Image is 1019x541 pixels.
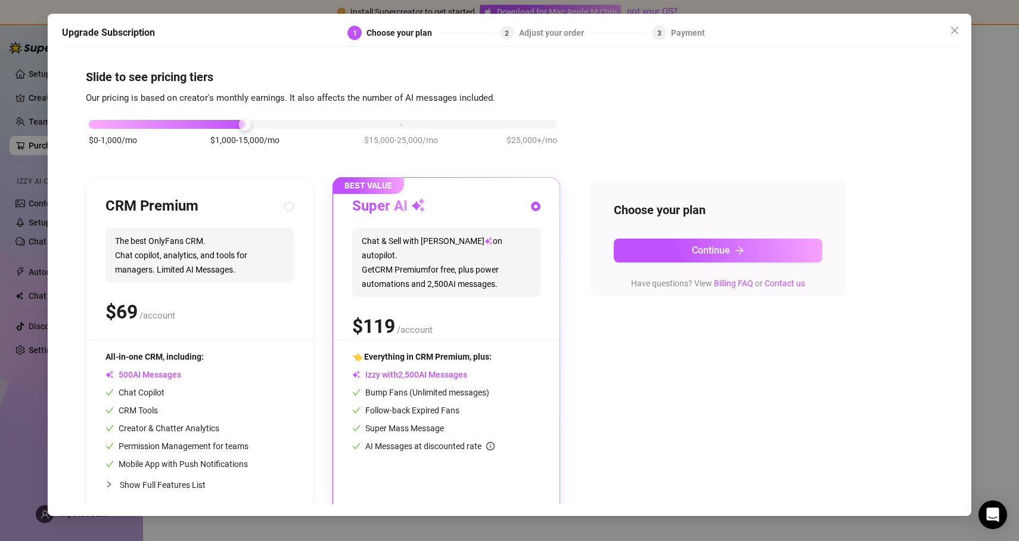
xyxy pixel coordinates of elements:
span: The best OnlyFans CRM. Chat copilot, analytics, and tools for managers. Limited AI Messages. [105,228,294,283]
span: Creator & Chatter Analytics [105,423,219,433]
span: AI Messages [105,370,181,379]
span: $0-1,000/mo [89,134,137,147]
span: $15,000-25,000/mo [364,134,438,147]
span: Chat Copilot [105,388,164,397]
span: Mobile App with Push Notifications [105,459,248,469]
div: Show Full Features List [105,471,294,499]
button: Close [945,21,964,40]
span: $25,000+/mo [507,134,557,147]
span: 3 [657,29,661,37]
span: check [352,424,361,432]
div: Choose your plan [366,26,439,40]
div: Open Intercom Messenger [978,500,1007,529]
a: Contact us [765,278,805,287]
h3: Super AI [352,197,425,216]
h3: CRM Premium [105,197,198,216]
span: $ [352,315,395,338]
span: close [950,26,959,35]
span: Have questions? View or [631,278,805,287]
span: Bump Fans (Unlimited messages) [352,388,489,397]
span: collapsed [105,481,113,488]
span: BEST VALUE [333,177,404,194]
span: Our pricing is based on creator's monthly earnings. It also affects the number of AI messages inc... [86,92,495,103]
span: check [105,460,114,468]
div: Adjust your order [519,26,591,40]
span: check [105,406,114,415]
span: $ [105,301,138,323]
span: 👈 Everything in CRM Premium, plus: [352,352,492,361]
span: /account [139,310,175,321]
h4: Slide to see pricing tiers [86,68,933,85]
span: Super Mass Message [352,423,444,433]
span: All-in-one CRM, including: [105,352,204,361]
span: Chat & Sell with [PERSON_NAME] on autopilot. Get CRM Premium for free, plus power automations and... [352,228,540,297]
span: check [105,424,114,432]
span: Izzy with AI Messages [352,370,467,379]
button: Continuearrow-right [614,238,822,262]
span: /account [397,324,433,335]
span: check [105,388,114,397]
span: check [352,406,361,415]
span: arrow-right [735,245,744,255]
h4: Choose your plan [614,201,822,218]
span: check [105,442,114,450]
span: Show Full Features List [120,480,206,490]
span: Continue [692,245,730,256]
span: Permission Management for teams [105,441,248,451]
div: Payment [671,26,705,40]
span: Close [945,26,964,35]
span: AI Messages at discounted rate [365,441,495,451]
span: 2 [505,29,509,37]
span: CRM Tools [105,406,158,415]
span: Follow-back Expired Fans [352,406,459,415]
span: $1,000-15,000/mo [210,134,279,147]
span: 1 [353,29,357,37]
h5: Upgrade Subscription [62,26,155,40]
a: Billing FAQ [714,278,753,287]
span: check [352,442,361,450]
span: info-circle [486,442,495,450]
span: check [352,388,361,397]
